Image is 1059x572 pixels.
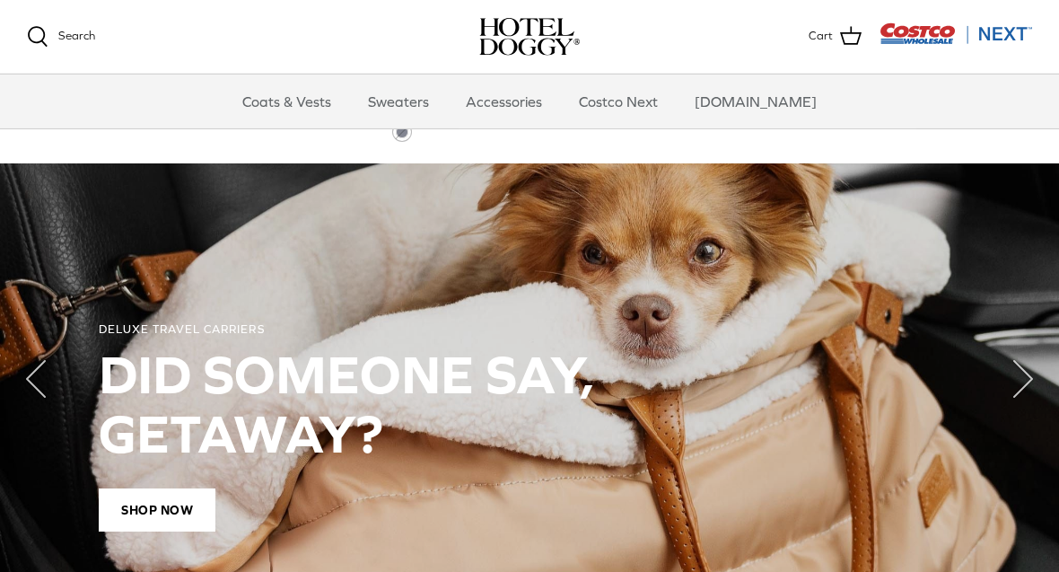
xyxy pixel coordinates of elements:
[563,75,674,128] a: Costco Next
[99,345,960,463] h2: DID SOMEONE SAY, GETAWAY?
[352,75,445,128] a: Sweaters
[226,75,347,128] a: Coats & Vests
[987,343,1059,415] button: Next
[99,488,215,532] span: Shop Now
[450,75,558,128] a: Accessories
[880,34,1032,48] a: Visit Costco Next
[809,27,833,46] span: Cart
[809,25,862,48] a: Cart
[99,322,960,338] div: DELUXE TRAVEL CARRIERS
[27,26,95,48] a: Search
[58,29,95,42] span: Search
[880,22,1032,45] img: Costco Next
[479,18,580,56] a: hoteldoggy.com hoteldoggycom
[678,75,833,128] a: [DOMAIN_NAME]
[479,18,580,56] img: hoteldoggycom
